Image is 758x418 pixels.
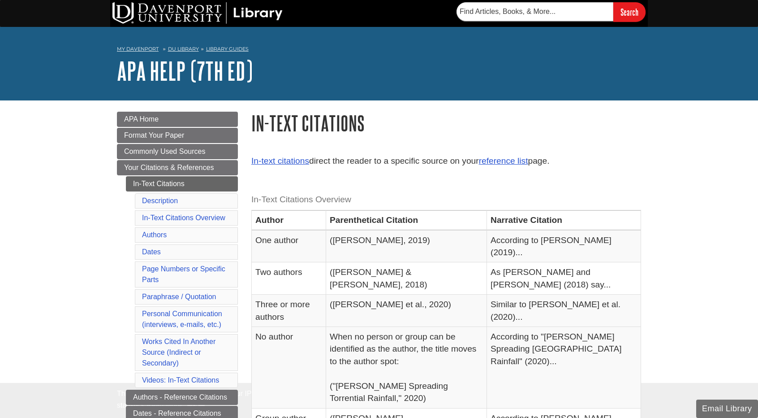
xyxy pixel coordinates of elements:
[117,128,238,143] a: Format Your Paper
[117,112,238,127] a: APA Home
[326,262,487,295] td: ([PERSON_NAME] & [PERSON_NAME], 2018)
[124,148,205,155] span: Commonly Used Sources
[117,43,641,57] nav: breadcrumb
[142,248,161,256] a: Dates
[696,400,758,418] button: Email Library
[124,131,184,139] span: Format Your Paper
[487,210,641,230] th: Narrative Citation
[252,230,326,262] td: One author
[206,46,249,52] a: Library Guides
[117,144,238,159] a: Commonly Used Sources
[117,45,159,53] a: My Davenport
[142,376,219,384] a: Videos: In-Text Citations
[251,190,641,210] caption: In-Text Citations Overview
[126,390,238,405] a: Authors - Reference Citations
[487,295,641,327] td: Similar to [PERSON_NAME] et al. (2020)...
[142,231,167,239] a: Authors
[142,338,215,367] a: Works Cited In Another Source (Indirect or Secondary)
[168,46,199,52] a: DU Library
[142,310,222,328] a: Personal Communication(interviews, e-mails, etc.)
[613,2,646,22] input: Search
[457,2,646,22] form: Searches DU Library's articles, books, and more
[251,155,641,168] p: direct the reader to a specific source on your page.
[126,176,238,192] a: In-Text Citations
[142,265,225,283] a: Page Numbers or Specific Parts
[457,2,613,21] input: Find Articles, Books, & More...
[124,115,159,123] span: APA Home
[252,295,326,327] td: Three or more authors
[112,2,283,24] img: DU Library
[251,112,641,135] h1: In-Text Citations
[117,160,238,175] a: Your Citations & References
[487,230,641,262] td: According to [PERSON_NAME] (2019)...
[117,57,253,85] a: APA Help (7th Ed)
[326,327,487,409] td: When no person or group can be identified as the author, the title moves to the author spot: ("[P...
[326,230,487,262] td: ([PERSON_NAME], 2019)
[124,164,214,171] span: Your Citations & References
[252,327,326,409] td: No author
[252,210,326,230] th: Author
[326,210,487,230] th: Parenthetical Citation
[479,156,528,165] a: reference list
[252,262,326,295] td: Two authors
[487,262,641,295] td: As [PERSON_NAME] and [PERSON_NAME] (2018) say...
[251,156,309,165] a: In-text citations
[142,214,225,222] a: In-Text Citations Overview
[142,293,216,300] a: Paraphrase / Quotation
[487,327,641,409] td: According to "[PERSON_NAME] Spreading [GEOGRAPHIC_DATA] Rainfall" (2020)...
[142,197,178,205] a: Description
[326,295,487,327] td: ([PERSON_NAME] et al., 2020)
